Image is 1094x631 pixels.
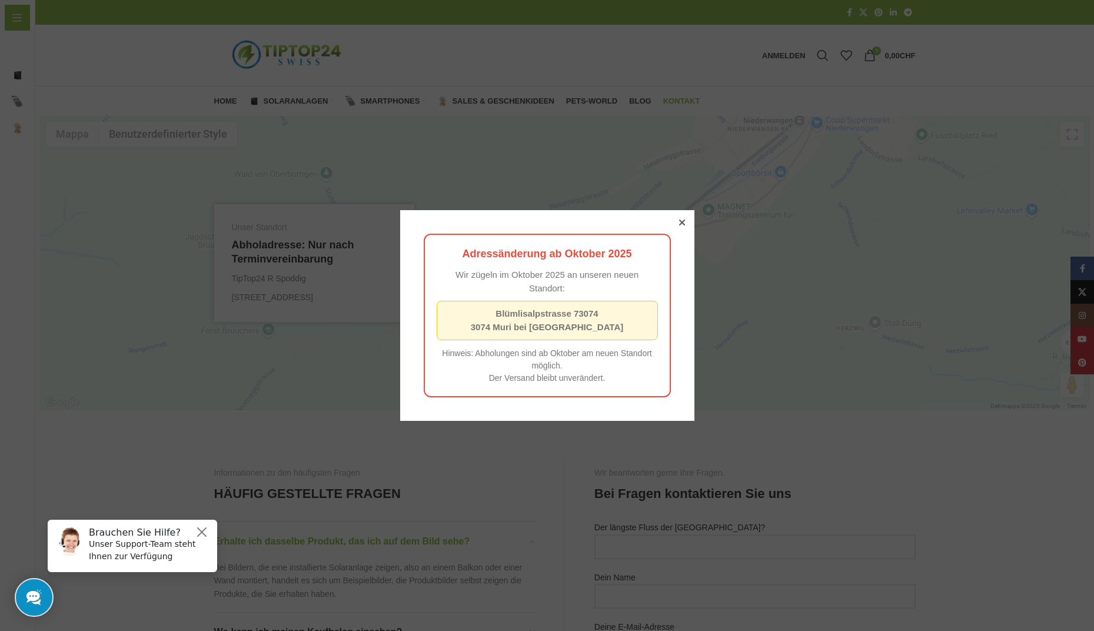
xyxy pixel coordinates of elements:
p: Hinweis: Abholungen sind ab Oktober am neuen Standort möglich. Der Versand bleibt unverändert. [437,347,658,384]
p: Unser Support-Team steht Ihnen zur Verfügung [51,28,172,52]
h3: Adressänderung ab Oktober 2025 [437,247,658,261]
button: Close [157,15,171,29]
p: Wir zügeln im Oktober 2025 an unseren neuen Standort: [437,268,658,295]
h6: Brauchen Sie Hilfe? [51,16,172,28]
strong: Blümlisalpstrasse 73074 3074 Muri bei [GEOGRAPHIC_DATA] [471,308,623,332]
img: Customer service [16,16,46,46]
